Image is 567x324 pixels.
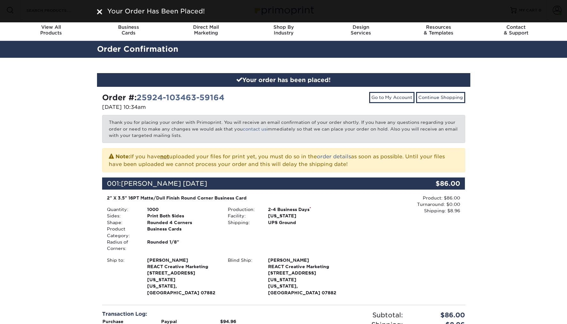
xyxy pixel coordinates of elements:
[147,263,218,270] span: REACT Creative Marketing
[416,92,465,103] a: Continue Shopping
[400,24,477,30] span: Resources
[102,239,142,252] div: Radius of Corners:
[142,226,223,239] div: Business Cards
[90,20,167,41] a: BusinessCards
[223,219,263,226] div: Shipping:
[97,73,470,87] div: Your order has been placed!
[477,20,555,41] a: Contact& Support
[97,9,102,14] img: close
[220,319,236,324] strong: $94.96
[142,219,223,226] div: Rounded 4 Corners
[107,195,339,201] div: 2" X 3.5" 16PT Matte/Dull Finish Round Corner Business Card
[322,20,400,41] a: DesignServices
[400,20,477,41] a: Resources& Templates
[408,310,470,320] div: $86.00
[263,213,344,219] div: [US_STATE]
[477,24,555,36] div: & Support
[92,43,475,55] h2: Order Confirmation
[107,7,205,15] span: Your Order Has Been Placed!
[322,24,400,36] div: Services
[116,154,130,160] strong: Note:
[12,20,90,41] a: View AllProducts
[161,319,177,324] strong: Paypal
[109,152,459,168] p: If you have uploaded your files for print yet, you must do so in the as soon as possible. Until y...
[322,24,400,30] span: Design
[121,180,207,187] span: [PERSON_NAME] [DATE]
[142,213,223,219] div: Print Both Sides
[90,24,167,30] span: Business
[102,93,224,102] strong: Order #:
[317,154,351,160] a: order details
[245,24,322,36] div: Industry
[102,103,279,111] p: [DATE] 10:34am
[12,24,90,36] div: Products
[245,24,322,30] span: Shop By
[243,126,266,132] a: contact us
[102,310,279,318] div: Transaction Log:
[102,177,405,190] div: 001:
[102,213,142,219] div: Sides:
[369,92,414,103] a: Go to My Account
[245,20,322,41] a: Shop ByIndustry
[223,206,263,213] div: Production:
[102,257,142,296] div: Ship to:
[167,20,245,41] a: Direct MailMarketing
[405,177,465,190] div: $86.00
[167,24,245,30] span: Direct Mail
[167,24,245,36] div: Marketing
[90,24,167,36] div: Cards
[102,219,142,226] div: Shape:
[268,270,339,283] span: [STREET_ADDRESS][US_STATE]
[147,257,218,295] strong: [US_STATE], [GEOGRAPHIC_DATA] 07882
[147,257,218,263] span: [PERSON_NAME]
[263,206,344,213] div: 2-4 Business Days
[263,219,344,226] div: UPS Ground
[142,206,223,213] div: 1000
[102,206,142,213] div: Quantity:
[268,263,339,270] span: REACT Creative Marketing
[12,24,90,30] span: View All
[137,93,224,102] a: 25924-103463-59164
[102,319,123,324] strong: Purchase
[477,24,555,30] span: Contact
[344,195,460,214] div: Product: $86.00 Turnaround: $0.00 Shipping: $8.96
[268,257,339,263] span: [PERSON_NAME]
[102,226,142,239] div: Product Category:
[102,115,465,143] p: Thank you for placing your order with Primoprint. You will receive an email confirmation of your ...
[142,239,223,252] div: Rounded 1/8"
[147,270,218,283] span: [STREET_ADDRESS][US_STATE]
[268,257,339,295] strong: [US_STATE], [GEOGRAPHIC_DATA] 07882
[160,154,169,160] b: not
[223,257,263,296] div: Blind Ship:
[223,213,263,219] div: Facility:
[284,310,408,320] div: Subtotal:
[400,24,477,36] div: & Templates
